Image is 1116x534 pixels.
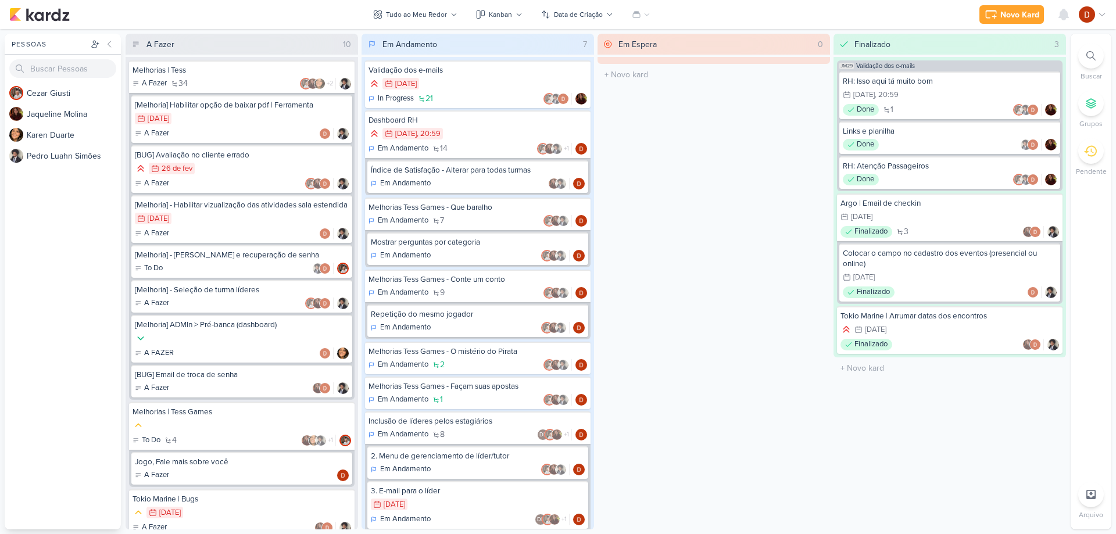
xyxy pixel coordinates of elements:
[555,178,567,189] img: Pedro Luahn Simões
[142,435,160,446] p: To Do
[133,407,351,417] div: Melhorias | Tess Games
[135,347,174,359] div: A FAZER
[339,435,351,446] div: Responsável: Cezar Giusti
[135,298,169,309] div: A Fazer
[378,287,428,299] p: Em Andamento
[380,514,431,525] p: Em Andamento
[337,263,349,274] img: Cezar Giusti
[541,322,553,334] img: Cezar Giusti
[575,359,587,371] div: Responsável: Davi Elias Teixeira
[369,416,587,427] div: Inclusão de líderes pelos estagiários
[135,285,349,295] div: [Melhoria] - Seleção de turma líderes
[135,382,169,394] div: A Fazer
[384,501,405,508] div: [DATE]
[573,178,585,189] div: Responsável: Davi Elias Teixeira
[1029,339,1041,350] img: Davi Elias Teixeira
[378,143,428,155] p: Em Andamento
[1013,174,1025,185] img: Cezar Giusti
[319,228,334,239] div: Colaboradores: Davi Elias Teixeira
[573,464,585,475] img: Davi Elias Teixeira
[843,104,879,116] div: Done
[337,128,349,139] div: Responsável: Pedro Luahn Simões
[839,63,854,69] span: JM29
[378,215,428,227] p: Em Andamento
[312,263,334,274] div: Colaboradores: Pedro Luahn Simões, Davi Elias Teixeira
[142,78,167,89] p: A Fazer
[555,250,567,261] img: Pedro Luahn Simões
[1047,339,1059,350] img: Pedro Luahn Simões
[337,178,349,189] div: Responsável: Pedro Luahn Simões
[144,347,174,359] p: A FAZER
[135,178,169,189] div: A Fazer
[300,78,336,89] div: Colaboradores: Cezar Giusti, Jaqueline Molina, Karen Duarte, Pedro Luahn Simões, Davi Elias Teixeira
[550,215,562,227] img: Jaqueline Molina
[144,263,163,274] p: To Do
[575,287,587,299] img: Davi Elias Teixeira
[1013,174,1042,185] div: Colaboradores: Cezar Giusti, Pedro Luahn Simões, Davi Elias Teixeira
[557,394,569,406] img: Pedro Luahn Simões
[1050,38,1064,51] div: 3
[563,144,569,153] span: +1
[575,215,587,227] div: Responsável: Davi Elias Teixeira
[440,396,443,404] span: 1
[371,514,431,525] div: Em Andamento
[853,91,875,99] div: [DATE]
[319,347,331,359] img: Davi Elias Teixeira
[337,382,349,394] img: Pedro Luahn Simões
[600,66,828,83] input: + Novo kard
[854,226,888,238] p: Finalizado
[1081,71,1102,81] p: Buscar
[338,38,356,51] div: 10
[854,38,890,51] div: Finalizado
[813,38,828,51] div: 0
[305,298,317,309] img: Cezar Giusti
[27,129,121,141] div: K a r e n D u a r t e
[1020,174,1032,185] img: Pedro Luahn Simões
[856,63,915,69] span: Validação dos e-mails
[843,126,1057,137] div: Links e planilha
[301,435,313,446] img: Jaqueline Molina
[548,322,560,334] img: Jaqueline Molina
[312,178,324,189] img: Jaqueline Molina
[135,200,349,210] div: [Melhoria] - Habilitar vizualização das atividades sala estendida
[369,346,587,357] div: Melhorias Tess Games - O mistério do Pirata
[843,76,1057,87] div: RH: Isso aqui tá muito bom
[543,287,572,299] div: Colaboradores: Cezar Giusti, Jaqueline Molina, Pedro Luahn Simões
[543,287,555,299] img: Cezar Giusti
[1045,286,1057,298] div: Responsável: Pedro Luahn Simões
[1045,286,1057,298] img: Pedro Luahn Simões
[135,128,169,139] div: A Fazer
[339,78,351,89] img: Pedro Luahn Simões
[369,78,380,89] div: Prioridade Alta
[1079,119,1103,129] p: Grupos
[337,228,349,239] div: Responsável: Pedro Luahn Simões
[543,93,555,105] img: Cezar Giusti
[544,143,556,155] img: Jaqueline Molina
[1045,104,1057,116] div: Responsável: Jaqueline Molina
[369,287,428,299] div: Em Andamento
[539,432,546,438] p: DL
[575,429,587,440] div: Responsável: Davi Elias Teixeira
[555,464,567,475] img: Pedro Luahn Simões
[27,108,121,120] div: J a q u e l i n e M o l i n a
[1045,174,1057,185] img: Jaqueline Molina
[840,311,1059,321] div: Tokio Marine | Arrumar datas dos encontros
[9,86,23,100] img: Cezar Giusti
[315,435,327,446] img: Pedro Luahn Simões
[369,115,587,126] div: Dashboard RH
[9,8,70,21] img: kardz.app
[378,429,428,440] p: Em Andamento
[319,347,334,359] div: Colaboradores: Davi Elias Teixeira
[551,429,563,440] img: Jaqueline Molina
[300,78,312,89] img: Cezar Giusti
[575,359,587,371] img: Davi Elias Teixeira
[9,149,23,163] img: Pedro Luahn Simões
[144,178,169,189] p: A Fazer
[537,429,572,440] div: Colaboradores: Danilo Leite, Cezar Giusti, Jaqueline Molina, Pedro Luahn Simões
[371,309,585,320] div: Repetição do mesmo jogador
[371,178,431,189] div: Em Andamento
[144,228,169,239] p: A Fazer
[133,435,160,446] div: To Do
[1022,226,1034,238] img: Jaqueline Molina
[890,106,893,114] span: 1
